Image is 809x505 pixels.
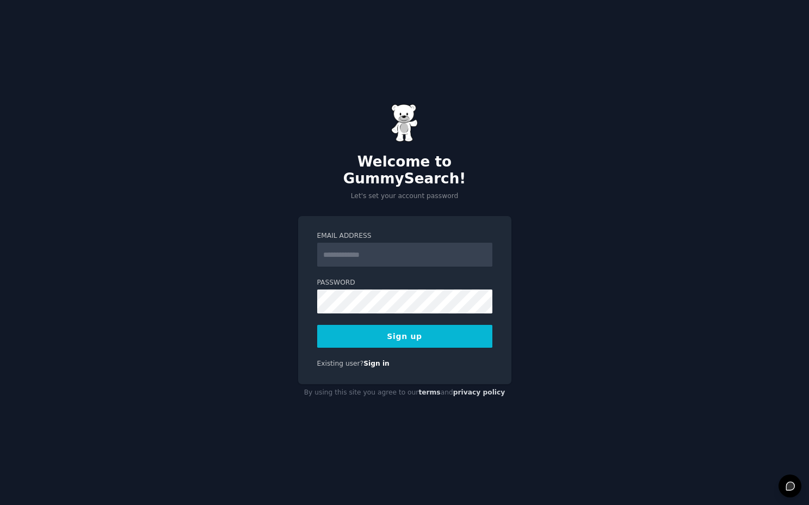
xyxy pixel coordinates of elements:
span: Existing user? [317,360,364,367]
a: privacy policy [453,389,505,396]
a: Sign in [363,360,390,367]
p: Let's set your account password [298,192,511,201]
h2: Welcome to GummySearch! [298,153,511,188]
label: Email Address [317,231,492,241]
img: Gummy Bear [391,104,418,142]
label: Password [317,278,492,288]
a: terms [418,389,440,396]
button: Sign up [317,325,492,348]
div: By using this site you agree to our and [298,384,511,402]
